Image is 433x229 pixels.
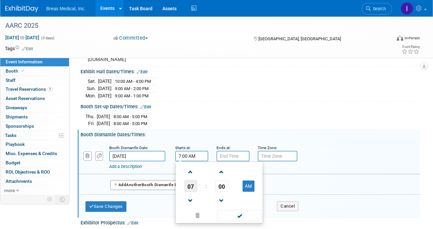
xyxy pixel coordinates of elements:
[109,151,165,161] input: Date
[85,113,97,120] td: Thu.
[0,67,69,76] a: Booth
[6,142,25,147] span: Playbook
[0,103,69,112] a: Giveaways
[81,67,420,75] div: Exhibit Hall Dates/Times:
[402,45,419,49] div: Event Rating
[6,68,26,74] span: Booth
[115,86,149,91] span: 9:00 AM - 2:00 PM
[258,146,277,150] small: Time Zone:
[6,105,27,110] span: Giveaways
[98,78,112,85] td: [DATE]
[371,6,386,11] span: Search
[22,47,33,51] a: Edit
[6,123,34,129] span: Sponsorships
[98,85,112,92] td: [DATE]
[0,168,69,177] a: ROI, Objectives & ROO
[184,163,197,180] a: Increment Hour
[0,131,69,140] a: Tasks
[404,36,420,41] div: In-Person
[216,163,228,180] a: Increment Minute
[3,20,384,32] div: AARC 2025
[6,114,28,119] span: Shipments
[46,6,85,11] span: Breas Medical, Inc.
[0,113,69,121] a: Shipments
[362,3,392,15] a: Search
[216,146,231,150] small: Ends at:
[81,102,420,110] div: Booth Set-up Dates/Times:
[0,76,69,85] a: Staff
[109,164,142,169] a: Add a Description
[6,86,52,92] span: Travel Reservations
[4,188,15,193] span: more
[114,121,147,126] span: 8:00 AM - 5:00 PM
[216,151,250,161] input: End Time
[85,85,98,92] td: Sun.
[140,105,151,109] a: Edit
[85,120,97,127] td: Fri.
[216,192,228,209] a: Decrement Minute
[216,180,228,192] span: Pick Minute
[110,180,187,190] button: AddAnotherBooth Dismantle Date
[243,180,254,192] button: AM
[177,211,218,220] a: Clear selection
[5,133,17,138] span: Tasks
[204,180,208,192] td: :
[126,182,142,187] span: Another
[277,201,298,211] button: Cancel
[6,151,57,156] span: Misc. Expenses & Credits
[217,212,262,221] a: Done
[6,160,20,165] span: Budget
[5,35,40,41] span: [DATE] [DATE]
[19,35,25,40] span: to
[98,92,112,99] td: [DATE]
[48,87,52,92] span: 1
[81,218,420,226] div: Exhibitor Prospectus:
[0,140,69,149] a: Playbook
[359,34,420,44] div: Event Format
[397,35,403,41] img: Format-Inperson.png
[0,186,69,195] a: more
[81,130,420,138] div: Booth Dismantle Dates/Times:
[127,221,138,225] a: Edit
[0,149,69,158] a: Misc. Expenses & Credits
[0,158,69,167] a: Budget
[0,85,69,94] a: Travel Reservations1
[184,192,197,209] a: Decrement Hour
[258,151,297,161] input: Time Zone
[114,114,147,119] span: 8:00 AM - 5:00 PM
[0,122,69,131] a: Sponsorships
[6,179,32,184] span: Attachments
[6,59,43,64] span: Event Information
[85,92,98,99] td: Mon.
[109,146,148,150] small: Booth Dismantle Date:
[111,35,150,42] button: Committed
[97,113,110,120] td: [DATE]
[56,195,69,204] td: Toggle Event Tabs
[401,2,413,15] img: Inga Dolezar
[115,93,149,98] span: 9:00 AM - 1:00 PM
[115,79,151,84] span: 10:00 AM - 4:00 PM
[0,94,69,103] a: Asset Reservations
[6,96,45,101] span: Asset Reservations
[44,195,56,204] td: Personalize Event Tab Strip
[175,151,208,161] input: Start Time
[5,6,38,12] img: ExhibitDay
[5,45,33,52] td: Tags
[137,70,148,74] a: Edit
[258,36,341,41] span: [GEOGRAPHIC_DATA], [GEOGRAPHIC_DATA]
[97,120,110,127] td: [DATE]
[6,169,50,175] span: ROI, Objectives & ROO
[175,146,191,150] small: Starts at:
[85,78,98,85] td: Sat.
[0,57,69,66] a: Event Information
[0,177,69,186] a: Attachments
[6,78,16,83] span: Staff
[21,69,24,73] i: Booth reservation complete
[85,201,126,212] button: Save Changes
[41,36,54,40] span: (3 days)
[184,180,197,192] span: Pick Hour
